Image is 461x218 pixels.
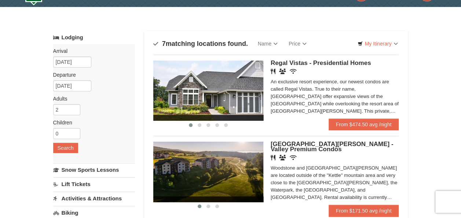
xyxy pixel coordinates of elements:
[290,155,297,160] i: Wireless Internet (free)
[53,163,135,177] a: Snow Sports Lessons
[53,143,78,153] button: Search
[329,119,399,130] a: From $474.50 avg /night
[53,71,129,79] label: Departure
[53,192,135,205] a: Activities & Attractions
[53,47,129,55] label: Arrival
[271,164,399,201] div: Woodstone and [GEOGRAPHIC_DATA][PERSON_NAME] are located outside of the "Kettle" mountain area an...
[279,155,286,160] i: Banquet Facilities
[271,78,399,115] div: An exclusive resort experience, our newest condos are called Regal Vistas. True to their name, [G...
[53,95,129,102] label: Adults
[53,31,135,44] a: Lodging
[271,59,371,66] span: Regal Vistas - Presidential Homes
[271,141,394,153] span: [GEOGRAPHIC_DATA][PERSON_NAME] - Valley Premium Condos
[162,40,166,47] span: 7
[290,69,297,74] i: Wireless Internet (free)
[271,69,275,74] i: Restaurant
[329,205,399,217] a: From $171.50 avg /night
[53,119,129,126] label: Children
[283,36,312,51] a: Price
[153,40,248,47] h4: matching locations found.
[279,69,286,74] i: Banquet Facilities
[353,38,402,49] a: My Itinerary
[53,177,135,191] a: Lift Tickets
[271,155,275,160] i: Restaurant
[252,36,283,51] a: Name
